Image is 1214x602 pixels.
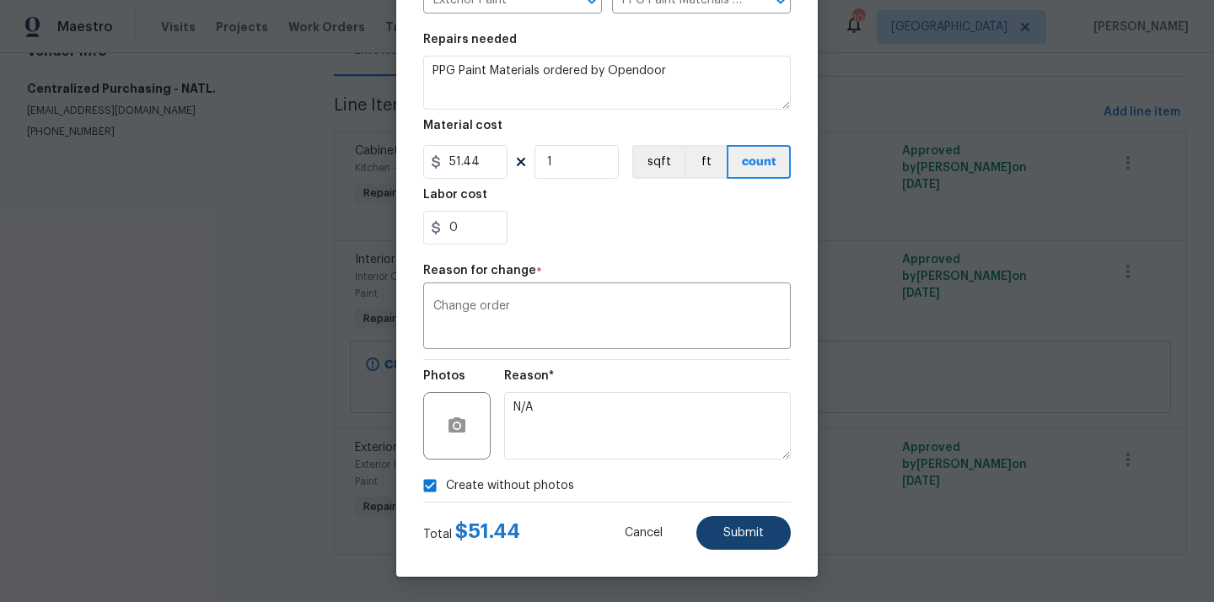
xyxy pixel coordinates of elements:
[455,521,520,541] span: $ 51.44
[625,527,663,540] span: Cancel
[433,300,781,336] textarea: Change order
[632,145,685,179] button: sqft
[423,34,517,46] h5: Repairs needed
[423,370,465,382] h5: Photos
[423,56,791,110] textarea: PPG Paint Materials ordered by Opendoor
[423,120,502,132] h5: Material cost
[696,516,791,550] button: Submit
[446,477,574,495] span: Create without photos
[423,265,536,277] h5: Reason for change
[598,516,690,550] button: Cancel
[504,392,791,460] textarea: N/A
[723,527,764,540] span: Submit
[423,189,487,201] h5: Labor cost
[727,145,791,179] button: count
[504,370,554,382] h5: Reason*
[685,145,727,179] button: ft
[423,523,520,543] div: Total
